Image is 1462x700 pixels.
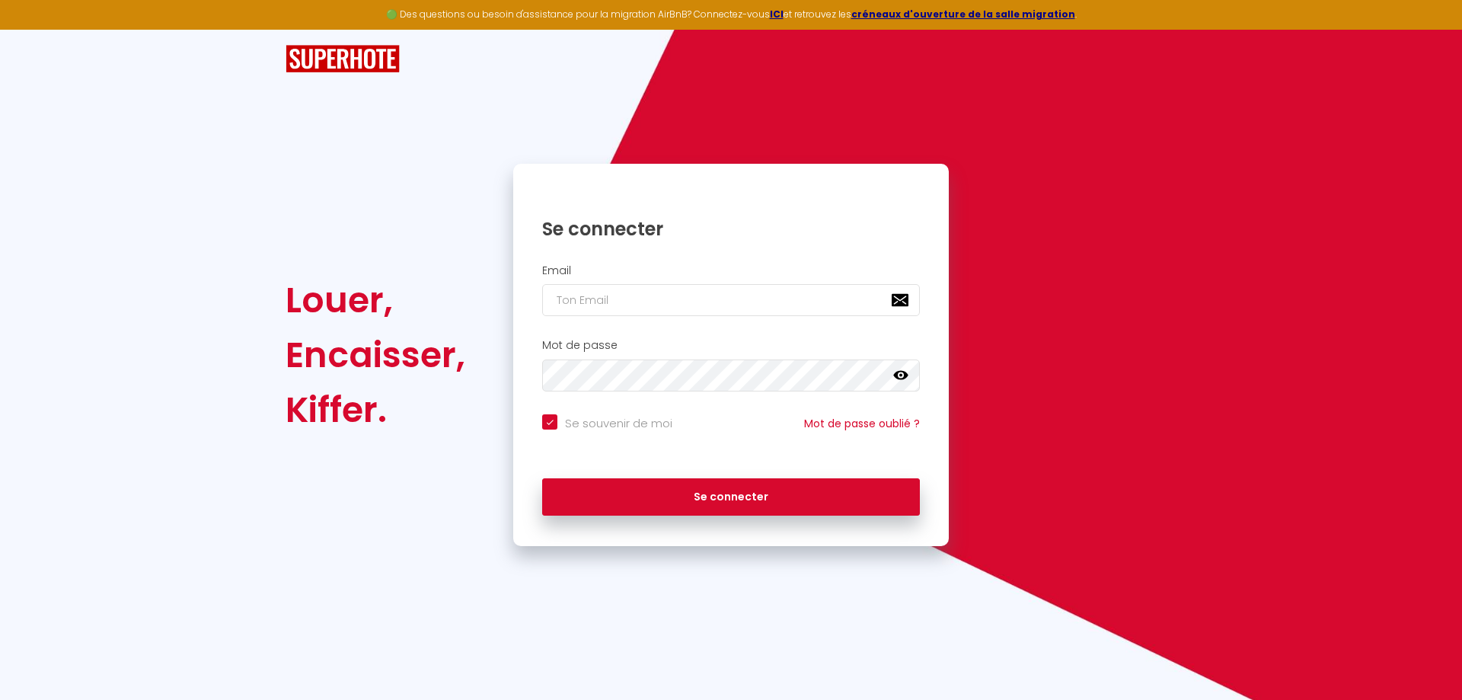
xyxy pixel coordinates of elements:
[286,45,400,73] img: SuperHote logo
[286,328,465,382] div: Encaisser,
[804,416,920,431] a: Mot de passe oublié ?
[851,8,1075,21] a: créneaux d'ouverture de la salle migration
[542,284,920,316] input: Ton Email
[542,478,920,516] button: Se connecter
[542,264,920,277] h2: Email
[286,382,465,437] div: Kiffer.
[286,273,465,328] div: Louer,
[542,217,920,241] h1: Se connecter
[542,339,920,352] h2: Mot de passe
[770,8,784,21] a: ICI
